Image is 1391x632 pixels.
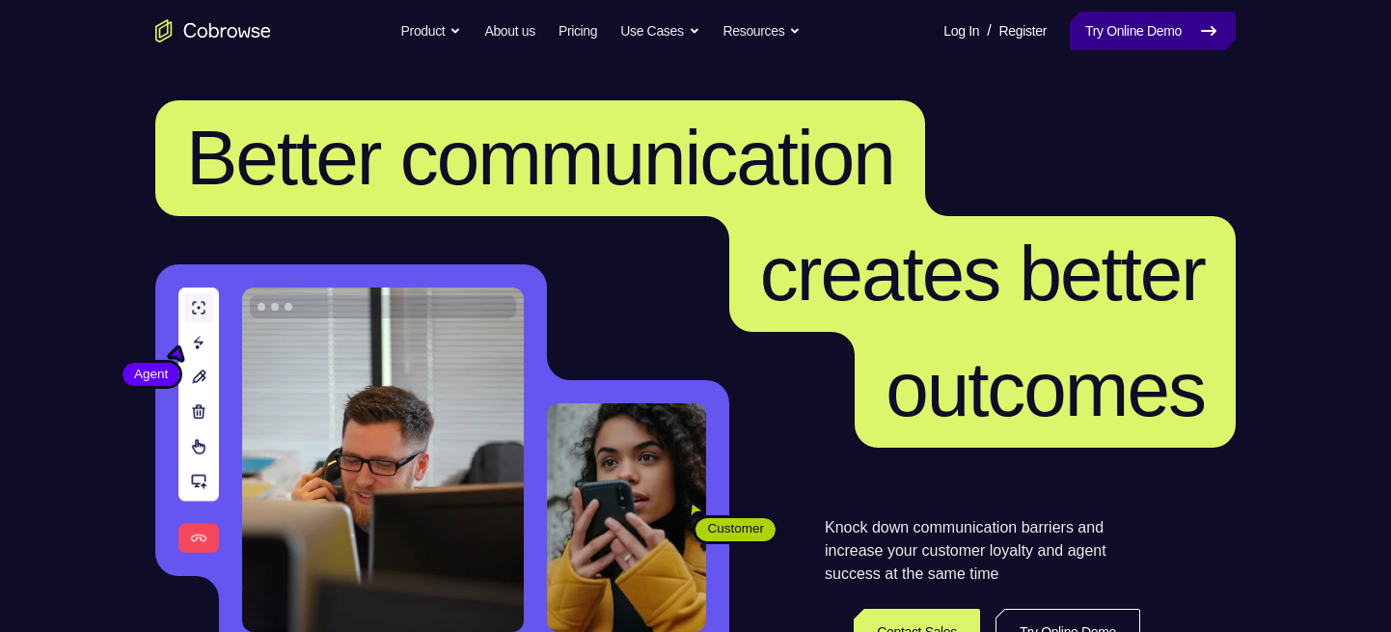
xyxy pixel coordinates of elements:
[242,288,524,632] img: A customer support agent talking on the phone
[723,12,802,50] button: Resources
[999,12,1047,50] a: Register
[484,12,534,50] a: About us
[547,403,706,632] img: A customer holding their phone
[401,12,462,50] button: Product
[886,346,1205,432] span: outcomes
[760,231,1205,316] span: creates better
[943,12,979,50] a: Log In
[559,12,597,50] a: Pricing
[155,19,271,42] a: Go to the home page
[825,516,1140,586] p: Knock down communication barriers and increase your customer loyalty and agent success at the sam...
[620,12,699,50] button: Use Cases
[987,19,991,42] span: /
[1070,12,1236,50] a: Try Online Demo
[186,115,894,201] span: Better communication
